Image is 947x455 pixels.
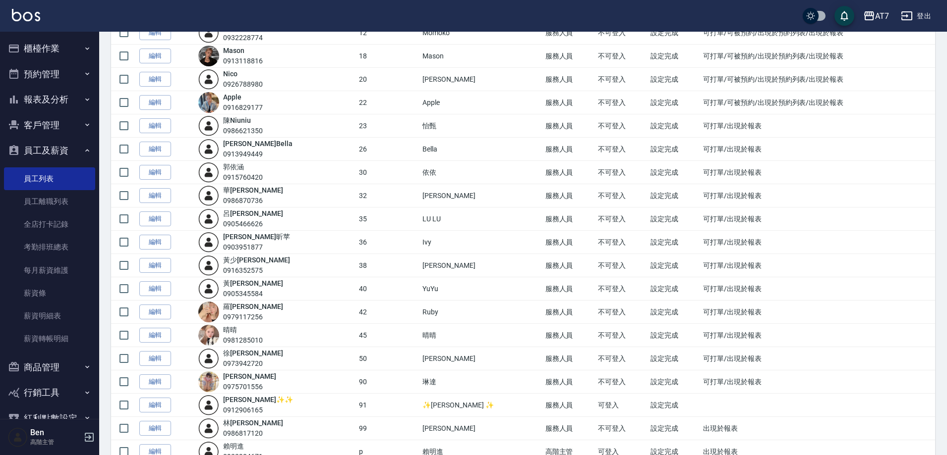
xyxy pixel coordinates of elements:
[223,102,263,113] div: 0916829177
[648,161,701,184] td: 設定完成
[30,438,81,447] p: 高階主管
[356,347,420,370] td: 50
[223,79,263,90] div: 0926788980
[4,236,95,258] a: 考勤排班總表
[701,138,935,161] td: 可打單/出現於報表
[139,49,171,64] a: 編輯
[139,398,171,413] a: 編輯
[543,370,595,394] td: 服務人員
[648,138,701,161] td: 設定完成
[420,417,542,440] td: [PERSON_NAME]
[648,324,701,347] td: 設定完成
[223,70,237,78] a: Nico
[356,114,420,138] td: 23
[139,328,171,343] a: 編輯
[420,231,542,254] td: Ivy
[595,394,648,417] td: 可登入
[223,233,290,241] a: [PERSON_NAME]昕苹
[223,256,290,264] a: 黃少[PERSON_NAME]
[223,419,283,427] a: 林[PERSON_NAME]
[648,68,701,91] td: 設定完成
[595,114,648,138] td: 不可登入
[198,46,219,66] img: avatar.jpeg
[223,428,283,439] div: 0986817120
[701,68,935,91] td: 可打單/可被預約/出現於預約列表/出現於報表
[420,161,542,184] td: 依依
[223,372,276,380] a: [PERSON_NAME]
[198,255,219,276] img: user-login-man-human-body-mobile-person-512.png
[648,254,701,277] td: 設定完成
[223,242,290,253] div: 0903951877
[701,91,935,114] td: 可打單/可被預約/出現於預約列表/出現於報表
[356,68,420,91] td: 20
[595,231,648,254] td: 不可登入
[595,324,648,347] td: 不可登入
[701,324,935,347] td: 可打單/出現於報表
[420,184,542,207] td: [PERSON_NAME]
[139,95,171,110] a: 編輯
[4,213,95,236] a: 全店打卡記錄
[356,277,420,301] td: 40
[12,9,40,21] img: Logo
[648,301,701,324] td: 設定完成
[4,36,95,61] button: 櫃檯作業
[4,282,95,304] a: 薪資條
[595,21,648,45] td: 不可登入
[223,186,283,194] a: 華[PERSON_NAME]
[356,161,420,184] td: 30
[139,142,171,157] a: 編輯
[223,303,283,310] a: 羅[PERSON_NAME]
[595,301,648,324] td: 不可登入
[420,207,542,231] td: LU LU
[595,68,648,91] td: 不可登入
[543,161,595,184] td: 服務人員
[223,163,244,171] a: 郭依涵
[648,184,701,207] td: 設定完成
[223,93,241,101] a: Apple
[648,347,701,370] td: 設定完成
[648,45,701,68] td: 設定完成
[420,254,542,277] td: [PERSON_NAME]
[223,396,293,404] a: [PERSON_NAME]✨✨
[701,184,935,207] td: 可打單/出現於報表
[198,325,219,346] img: avatar.jpeg
[223,358,283,369] div: 0973942720
[223,172,263,183] div: 0915760420
[223,279,283,287] a: 黃[PERSON_NAME]
[701,114,935,138] td: 可打單/出現於報表
[198,395,219,415] img: user-login-man-human-body-mobile-person-512.png
[356,91,420,114] td: 22
[701,231,935,254] td: 可打單/出現於報表
[4,190,95,213] a: 員工離職列表
[543,184,595,207] td: 服務人員
[198,162,219,183] img: user-login-man-human-body-mobile-person-512.png
[543,277,595,301] td: 服務人員
[420,394,542,417] td: ✨[PERSON_NAME] ✨
[420,68,542,91] td: [PERSON_NAME]
[701,347,935,370] td: 可打單/出現於報表
[701,277,935,301] td: 可打單/出現於報表
[223,140,292,148] a: [PERSON_NAME]Bella
[701,301,935,324] td: 可打單/出現於報表
[701,417,935,440] td: 出現於報表
[198,348,219,369] img: user-login-man-human-body-mobile-person-512.png
[595,184,648,207] td: 不可登入
[223,33,263,43] div: 0932228774
[701,207,935,231] td: 可打單/出現於報表
[356,254,420,277] td: 38
[420,370,542,394] td: 琳達
[198,22,219,43] img: user-login-man-human-body-mobile-person-512.png
[223,326,237,334] a: 晴晴
[859,6,893,26] button: AT7
[648,394,701,417] td: 設定完成
[648,91,701,114] td: 設定完成
[223,116,251,124] a: 陳Niuniu
[356,394,420,417] td: 91
[139,72,171,87] a: 編輯
[595,161,648,184] td: 不可登入
[543,394,595,417] td: 服務人員
[701,21,935,45] td: 可打單/可被預約/出現於預約列表/出現於報表
[139,374,171,390] a: 編輯
[648,21,701,45] td: 設定完成
[223,149,292,159] div: 0913949449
